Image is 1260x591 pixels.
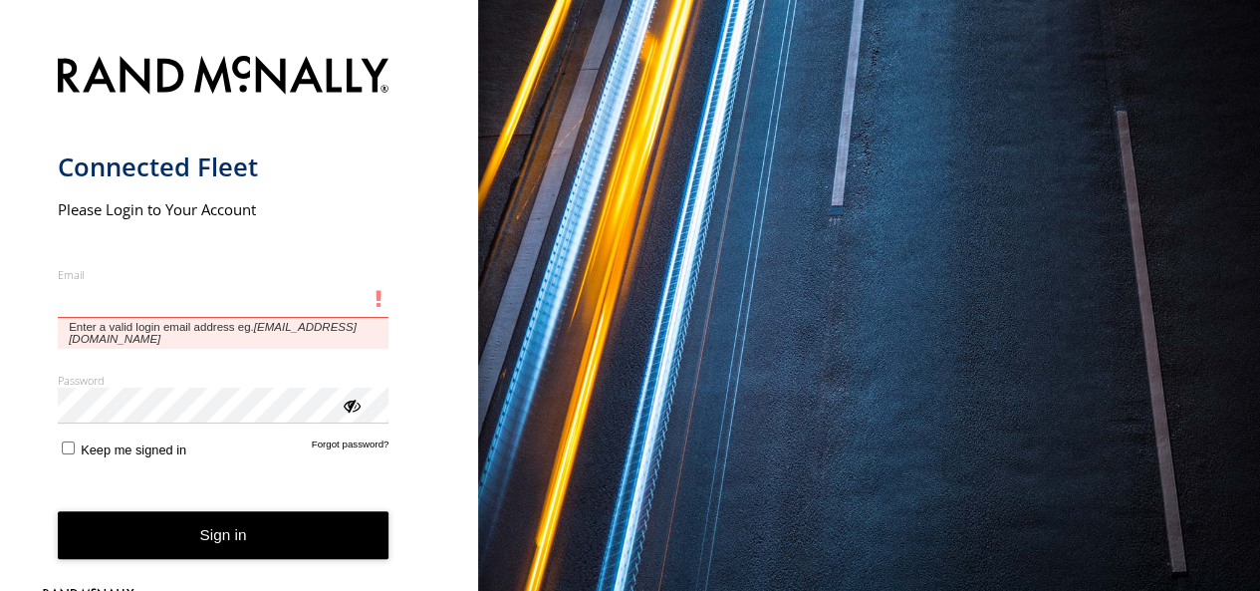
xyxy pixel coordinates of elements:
[69,321,357,345] em: [EMAIL_ADDRESS][DOMAIN_NAME]
[58,511,389,560] button: Sign in
[58,318,389,349] span: Enter a valid login email address eg.
[312,439,389,457] a: Forgot password?
[58,373,389,388] label: Password
[58,150,389,183] h1: Connected Fleet
[62,442,75,454] input: Keep me signed in
[58,199,389,219] h2: Please Login to Your Account
[341,395,361,415] div: ViewPassword
[81,443,186,457] span: Keep me signed in
[58,52,389,103] img: Rand McNally
[58,267,389,282] label: Email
